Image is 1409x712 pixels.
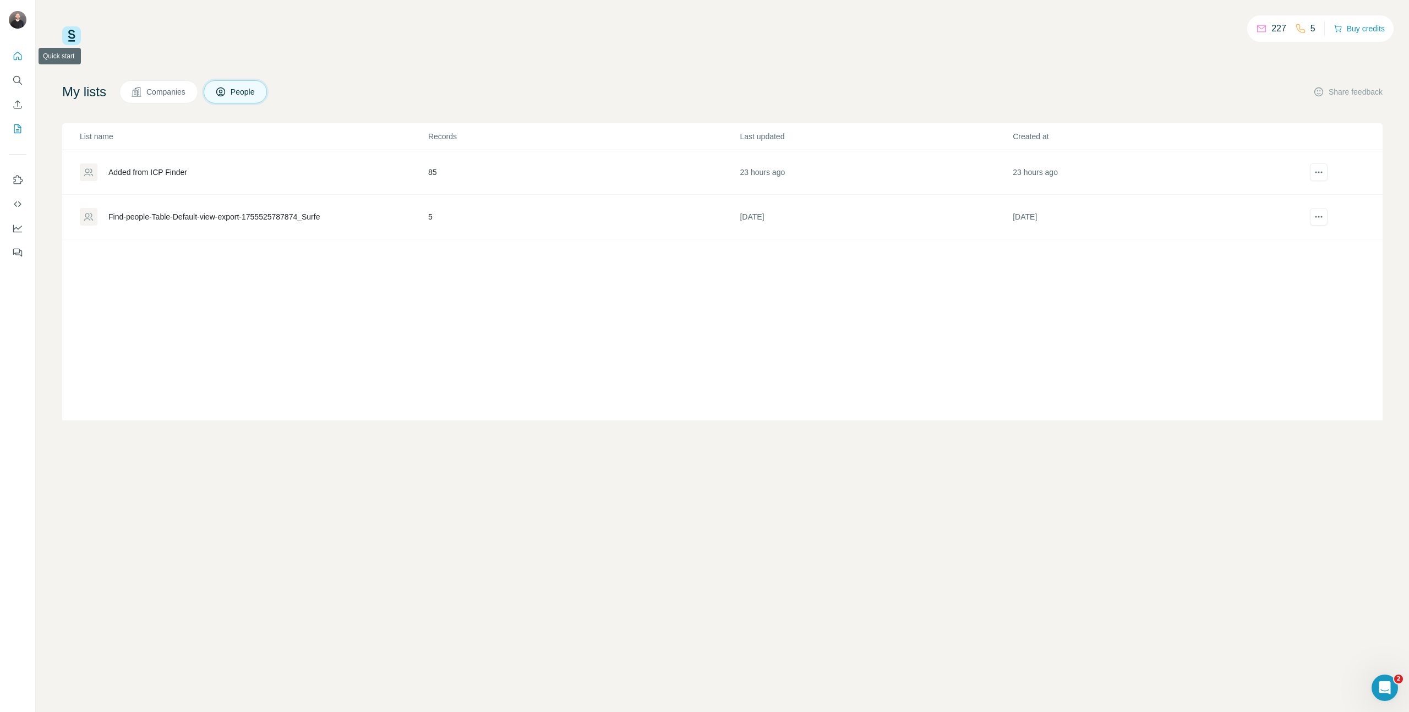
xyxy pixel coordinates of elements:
[1013,131,1285,142] p: Created at
[9,218,26,238] button: Dashboard
[9,170,26,190] button: Use Surfe on LinkedIn
[1310,163,1328,181] button: actions
[1313,86,1383,97] button: Share feedback
[1334,21,1385,36] button: Buy credits
[80,131,427,142] p: List name
[1271,22,1286,35] p: 227
[1310,22,1315,35] p: 5
[62,26,81,45] img: Surfe Logo
[739,195,1012,239] td: [DATE]
[62,83,106,101] h4: My lists
[1372,675,1398,701] iframe: Intercom live chat
[428,150,740,195] td: 85
[1310,208,1328,226] button: actions
[9,70,26,90] button: Search
[740,131,1012,142] p: Last updated
[1012,195,1285,239] td: [DATE]
[1012,150,1285,195] td: 23 hours ago
[231,86,256,97] span: People
[9,119,26,139] button: My lists
[9,243,26,262] button: Feedback
[108,167,187,178] div: Added from ICP Finder
[108,211,320,222] div: Find-people-Table-Default-view-export-1755525787874_Surfe
[739,150,1012,195] td: 23 hours ago
[9,194,26,214] button: Use Surfe API
[1394,675,1403,683] span: 2
[146,86,187,97] span: Companies
[9,11,26,29] img: Avatar
[9,95,26,114] button: Enrich CSV
[428,195,740,239] td: 5
[428,131,739,142] p: Records
[9,46,26,66] button: Quick start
